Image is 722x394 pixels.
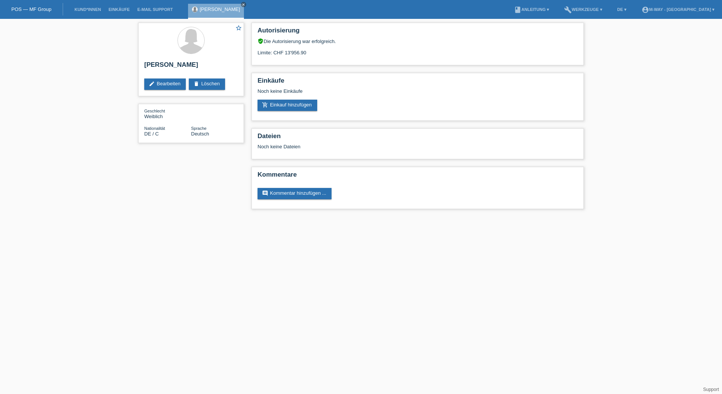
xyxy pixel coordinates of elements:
[149,81,155,87] i: edit
[258,132,578,144] h2: Dateien
[514,6,521,14] i: book
[144,108,191,119] div: Weiblich
[258,188,332,199] a: commentKommentar hinzufügen ...
[510,7,553,12] a: bookAnleitung ▾
[144,126,165,131] span: Nationalität
[71,7,105,12] a: Kund*innen
[235,25,242,31] i: star_border
[258,77,578,88] h2: Einkäufe
[703,387,719,392] a: Support
[241,2,246,7] a: close
[258,144,488,149] div: Noch keine Dateien
[262,190,268,196] i: comment
[614,7,630,12] a: DE ▾
[235,25,242,32] a: star_border
[144,131,159,137] span: Deutschland / C / 01.10.2015
[638,7,718,12] a: account_circlem-way - [GEOGRAPHIC_DATA] ▾
[258,27,578,38] h2: Autorisierung
[642,6,649,14] i: account_circle
[189,78,225,90] a: deleteLöschen
[105,7,133,12] a: Einkäufe
[258,88,578,100] div: Noch keine Einkäufe
[258,100,317,111] a: add_shopping_cartEinkauf hinzufügen
[242,3,245,6] i: close
[200,6,240,12] a: [PERSON_NAME]
[134,7,177,12] a: E-Mail Support
[258,38,578,44] div: Die Autorisierung war erfolgreich.
[191,126,207,131] span: Sprache
[144,78,186,90] a: editBearbeiten
[11,6,51,12] a: POS — MF Group
[564,6,572,14] i: build
[258,171,578,182] h2: Kommentare
[560,7,606,12] a: buildWerkzeuge ▾
[144,61,238,72] h2: [PERSON_NAME]
[262,102,268,108] i: add_shopping_cart
[193,81,199,87] i: delete
[144,109,165,113] span: Geschlecht
[258,38,264,44] i: verified_user
[258,44,578,55] div: Limite: CHF 13'956.90
[191,131,209,137] span: Deutsch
